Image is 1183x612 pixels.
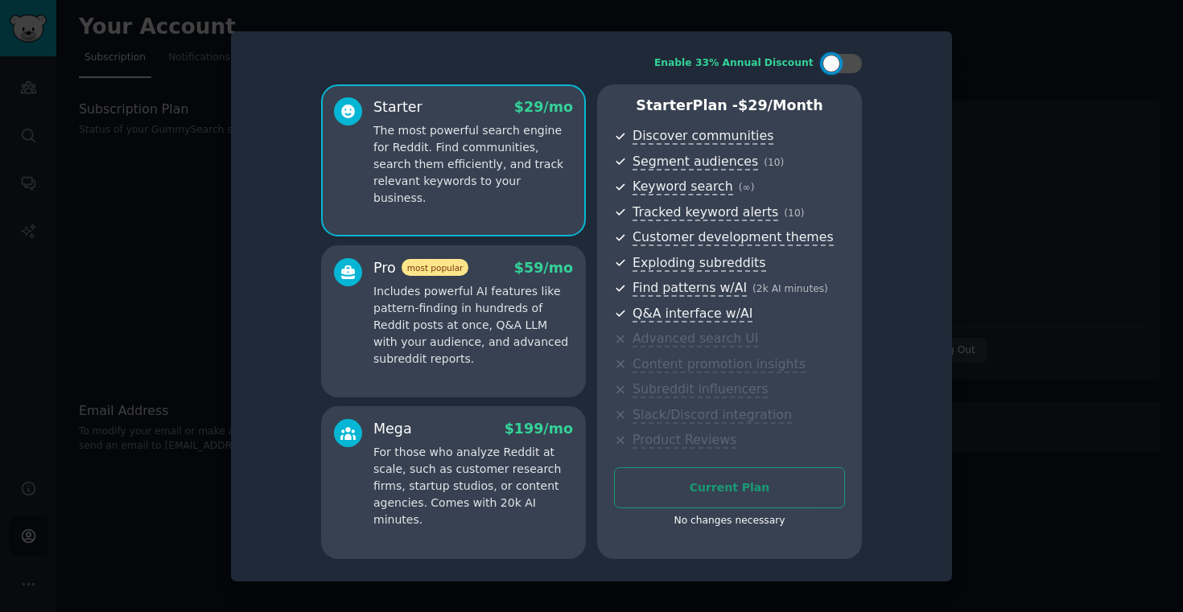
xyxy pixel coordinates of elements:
span: ( 10 ) [784,207,804,219]
span: $ 199 /mo [505,421,573,437]
div: Enable 33% Annual Discount [654,56,814,71]
span: Discover communities [633,128,773,145]
span: Exploding subreddits [633,255,765,272]
span: Advanced search UI [633,331,758,347]
span: ( ∞ ) [739,182,755,193]
span: most popular [402,259,469,276]
div: Starter [373,97,422,117]
span: ( 10 ) [764,157,784,168]
p: Includes powerful AI features like pattern-finding in hundreds of Reddit posts at once, Q&A LLM w... [373,283,573,368]
span: Q&A interface w/AI [633,306,752,322]
span: Slack/Discord integration [633,407,792,424]
p: Starter Plan - [614,96,845,116]
span: Tracked keyword alerts [633,204,778,221]
span: Subreddit influencers [633,381,768,398]
span: Product Reviews [633,432,736,449]
span: ( 2k AI minutes ) [752,283,828,294]
span: Segment audiences [633,154,758,170]
div: No changes necessary [614,514,845,528]
span: Content promotion insights [633,356,806,373]
p: The most powerful search engine for Reddit. Find communities, search them efficiently, and track ... [373,122,573,207]
span: $ 29 /mo [514,99,573,115]
p: For those who analyze Reddit at scale, such as customer research firms, startup studios, or conte... [373,444,573,528]
span: Customer development themes [633,229,834,246]
span: $ 29 /month [738,97,823,113]
div: Mega [373,419,412,439]
span: $ 59 /mo [514,260,573,276]
div: Pro [373,258,468,278]
span: Keyword search [633,179,733,195]
span: Find patterns w/AI [633,280,747,297]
